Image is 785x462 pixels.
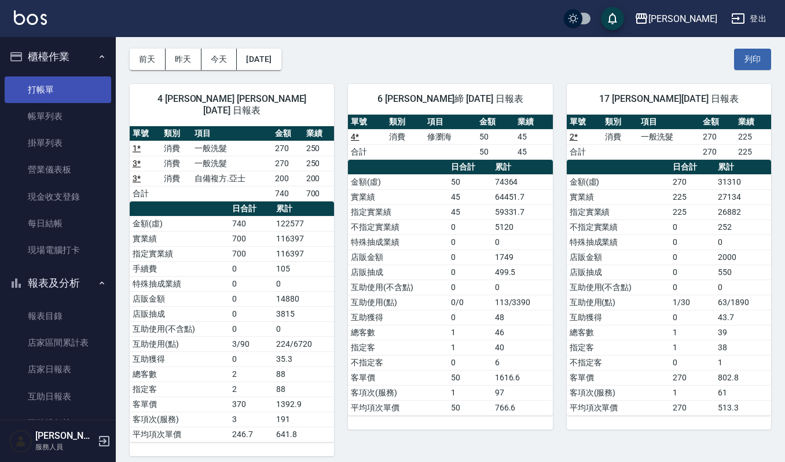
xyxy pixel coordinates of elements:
td: 實業績 [348,189,447,204]
a: 互助日報表 [5,383,111,410]
th: 類別 [386,115,424,130]
td: 0 [670,219,716,234]
td: 0 [670,265,716,280]
th: 日合計 [229,201,273,217]
td: 6 [492,355,553,370]
a: 互助排行榜 [5,410,111,437]
td: 修瀏海 [424,129,476,144]
td: 59331.7 [492,204,553,219]
td: 50 [476,129,515,144]
a: 現金收支登錄 [5,184,111,210]
td: 50 [448,400,492,415]
td: 3/90 [229,336,273,351]
td: 不指定客 [567,355,670,370]
td: 246.7 [229,427,273,442]
th: 單號 [567,115,603,130]
td: 金額(虛) [348,174,447,189]
td: 191 [273,412,334,427]
td: 總客數 [567,325,670,340]
td: 50 [448,370,492,385]
th: 金額 [272,126,303,141]
td: 互助使用(不含點) [348,280,447,295]
span: 6 [PERSON_NAME]締 [DATE] 日報表 [362,93,538,105]
td: 1 [670,385,716,400]
td: 客項次(服務) [348,385,447,400]
td: 45 [448,189,492,204]
td: 消費 [161,141,192,156]
th: 類別 [161,126,192,141]
div: [PERSON_NAME] [648,12,717,26]
a: 帳單列表 [5,103,111,130]
th: 項目 [192,126,272,141]
button: 前天 [130,49,166,70]
a: 營業儀表板 [5,156,111,183]
td: 46 [492,325,553,340]
td: 0 [229,306,273,321]
td: 合計 [348,144,386,159]
td: 消費 [602,129,638,144]
td: 指定客 [130,382,229,397]
td: 實業績 [567,189,670,204]
td: 2000 [715,250,771,265]
td: 特殊抽成業績 [567,234,670,250]
td: 39 [715,325,771,340]
td: 40 [492,340,553,355]
td: 116397 [273,246,334,261]
td: 43.7 [715,310,771,325]
td: 1 [715,355,771,370]
td: 0 [715,280,771,295]
td: 1 [448,340,492,355]
td: 0 [448,265,492,280]
img: Person [9,430,32,453]
td: 50 [448,174,492,189]
td: 客單價 [567,370,670,385]
td: 客單價 [130,397,229,412]
td: 0 [448,310,492,325]
td: 513.3 [715,400,771,415]
table: a dense table [348,160,552,416]
td: 499.5 [492,265,553,280]
td: 店販抽成 [130,306,229,321]
td: 0/0 [448,295,492,310]
td: 客項次(服務) [567,385,670,400]
td: 店販抽成 [567,265,670,280]
td: 金額(虛) [567,174,670,189]
td: 63/1890 [715,295,771,310]
button: 登出 [727,8,771,30]
td: 平均項次單價 [567,400,670,415]
td: 指定客 [348,340,447,355]
td: 31310 [715,174,771,189]
td: 225 [735,144,771,159]
td: 1 [670,340,716,355]
th: 累計 [715,160,771,175]
td: 互助使用(點) [348,295,447,310]
td: 0 [448,234,492,250]
td: 97 [492,385,553,400]
td: 互助獲得 [567,310,670,325]
td: 特殊抽成業績 [348,234,447,250]
td: 270 [700,144,736,159]
th: 業績 [303,126,335,141]
td: 一般洗髮 [192,141,272,156]
td: 74364 [492,174,553,189]
td: 0 [229,351,273,366]
table: a dense table [567,115,771,160]
td: 225 [670,189,716,204]
td: 0 [229,291,273,306]
td: 互助使用(點) [130,336,229,351]
td: 客項次(服務) [130,412,229,427]
th: 累計 [492,160,553,175]
td: 0 [492,234,553,250]
td: 指定實業績 [567,204,670,219]
td: 0 [448,250,492,265]
td: 45 [515,144,553,159]
td: 特殊抽成業績 [130,276,229,291]
td: 550 [715,265,771,280]
td: 105 [273,261,334,276]
td: 0 [492,280,553,295]
th: 日合計 [670,160,716,175]
td: 1 [448,325,492,340]
td: 740 [229,216,273,231]
td: 26882 [715,204,771,219]
td: 740 [272,186,303,201]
